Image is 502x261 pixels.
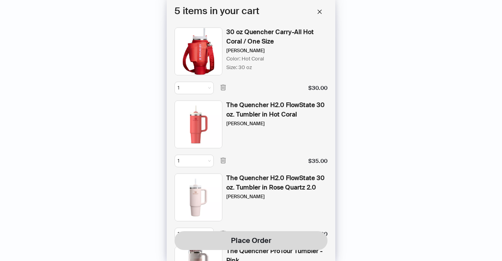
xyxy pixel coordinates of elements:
[226,120,265,127] div: [PERSON_NAME]
[178,82,211,94] span: 1
[226,100,327,119] div: The Quencher H2.0 FlowState 30 oz. Tumbler in Hot Coral
[317,9,322,15] span: close
[308,84,327,92] div: $30.00
[175,231,327,250] button: Place Order
[226,27,327,46] div: 30 oz Quencher Carry-All Hot Coral / One Size
[308,157,327,165] div: $35.00
[175,173,222,221] img: 14386255_fpx.tif
[226,47,265,54] div: [PERSON_NAME]
[175,100,222,148] img: 14635613_fpx.tif
[178,155,211,167] span: 1
[226,64,252,71] div: Size: 30 oz
[226,193,265,200] div: [PERSON_NAME]
[226,55,264,63] div: Color: Hot Coral
[175,4,259,20] h1: 5 items in your cart
[226,173,327,192] div: The Quencher H2.0 FlowState 30 oz. Tumbler in Rose Quartz 2.0
[175,27,222,75] img: shopping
